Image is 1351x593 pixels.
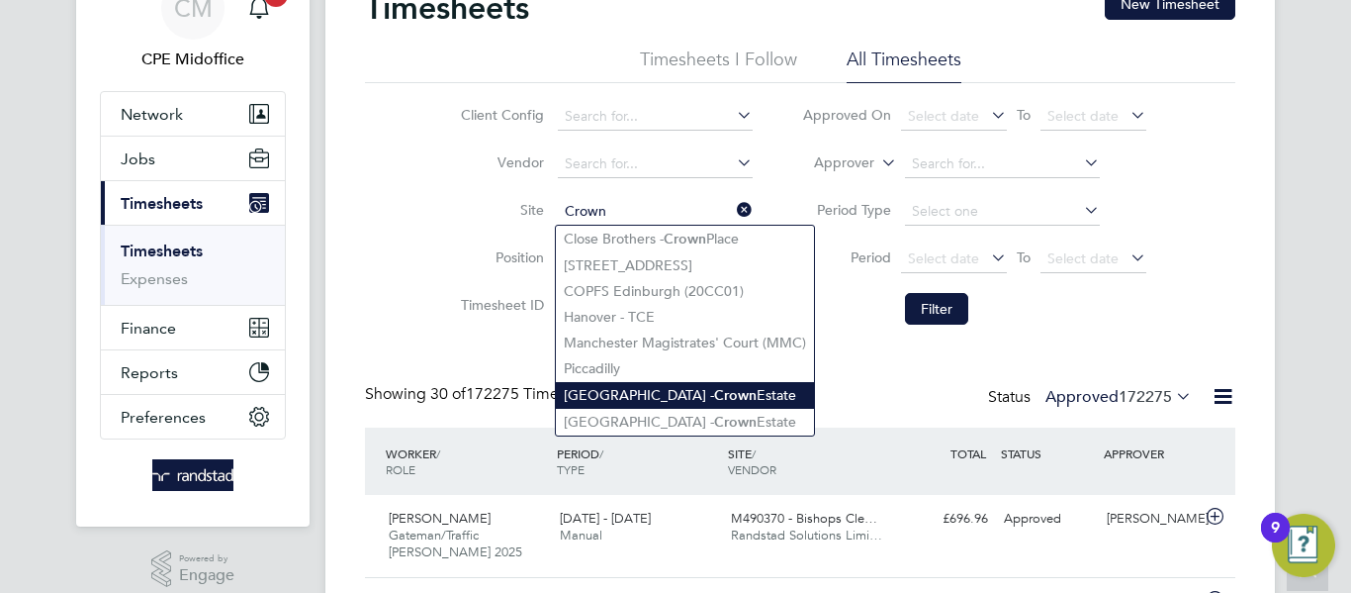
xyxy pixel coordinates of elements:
li: [GEOGRAPHIC_DATA] - Estate [556,409,814,436]
div: Timesheets [101,225,285,305]
button: Preferences [101,395,285,439]
button: Finance [101,306,285,349]
label: Period [802,248,891,266]
input: Search for... [558,198,753,226]
span: Finance [121,319,176,338]
span: 30 of [430,384,466,404]
li: Piccadilly [556,355,814,381]
label: Period Type [802,201,891,219]
li: Hanover - TCE [556,304,814,330]
li: [STREET_ADDRESS] [556,252,814,278]
span: To [1011,245,1036,270]
span: Jobs [121,149,155,168]
span: Select date [1047,249,1119,267]
a: Powered byEngage [151,550,235,588]
span: Reports [121,363,178,382]
span: CPE Midoffice [100,48,286,71]
div: Status [988,384,1196,412]
li: Manchester Magistrates' Court (MMC) [556,330,814,355]
span: 172275 Timesheets [430,384,604,404]
span: Select date [908,107,979,125]
a: Go to home page [100,459,286,491]
button: Open Resource Center, 9 new notifications [1272,514,1335,577]
div: PERIOD [552,436,723,487]
span: Randstad Solutions Limi… [731,527,882,544]
div: [PERSON_NAME] [1099,503,1202,536]
span: Manual [560,527,602,544]
span: TYPE [557,461,585,477]
label: Approved [1045,387,1192,407]
a: Timesheets [121,242,203,260]
img: randstad-logo-retina.png [152,459,234,491]
span: 172275 [1119,387,1172,407]
label: Position [455,248,544,266]
div: WORKER [381,436,552,487]
label: Timesheet ID [455,296,544,314]
span: Preferences [121,408,206,427]
div: £696.96 [893,503,996,536]
button: Filter [905,293,968,325]
span: Timesheets [121,194,203,213]
b: Crown [664,231,706,247]
span: / [436,445,440,461]
div: 9 [1271,528,1280,553]
label: Site [455,201,544,219]
span: M490370 - Bishops Cle… [731,510,877,527]
span: TOTAL [950,445,986,461]
input: Search for... [905,150,1100,178]
div: Showing [365,384,608,405]
button: Timesheets [101,181,285,225]
button: Network [101,92,285,136]
label: Approver [785,153,874,173]
span: ROLE [386,461,415,477]
li: All Timesheets [847,48,961,83]
span: Select date [1047,107,1119,125]
b: Crown [714,387,757,404]
input: Select one [905,198,1100,226]
span: Gateman/Traffic [PERSON_NAME] 2025 [389,527,522,560]
span: Engage [179,567,234,584]
label: Approved On [802,106,891,124]
div: APPROVER [1099,436,1202,471]
div: STATUS [996,436,1099,471]
span: [DATE] - [DATE] [560,510,651,527]
li: COPFS Edinburgh (20CC01) [556,278,814,304]
label: Client Config [455,106,544,124]
div: SITE [723,436,894,487]
li: Timesheets I Follow [640,48,797,83]
span: Powered by [179,550,234,567]
b: Crown [714,414,757,431]
span: Network [121,105,183,124]
span: [PERSON_NAME] [389,510,491,527]
input: Search for... [558,150,753,178]
input: Search for... [558,103,753,131]
span: VENDOR [728,461,776,477]
label: Vendor [455,153,544,171]
div: Approved [996,503,1099,536]
li: [GEOGRAPHIC_DATA] - Estate [556,382,814,409]
span: / [599,445,603,461]
button: Reports [101,350,285,394]
span: Select date [908,249,979,267]
li: Close Brothers - Place [556,226,814,252]
span: To [1011,102,1036,128]
span: / [752,445,756,461]
button: Jobs [101,137,285,180]
a: Expenses [121,269,188,288]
